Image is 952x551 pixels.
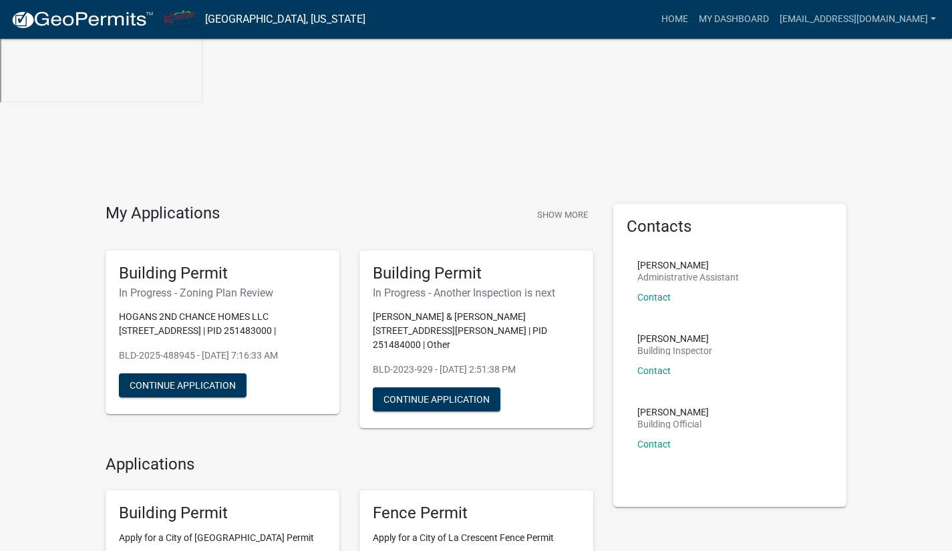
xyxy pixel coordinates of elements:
[119,287,326,299] h6: In Progress - Zoning Plan Review
[656,7,693,32] a: Home
[637,419,709,429] p: Building Official
[637,260,739,270] p: [PERSON_NAME]
[119,310,326,338] p: HOGANS 2ND CHANCE HOMES LLC [STREET_ADDRESS] | PID 251483000 |
[373,387,500,411] button: Continue Application
[119,373,247,397] button: Continue Application
[637,346,712,355] p: Building Inspector
[637,365,671,376] a: Contact
[637,334,712,343] p: [PERSON_NAME]
[373,504,580,523] h5: Fence Permit
[637,439,671,449] a: Contact
[119,264,326,283] h5: Building Permit
[373,287,580,299] h6: In Progress - Another Inspection is next
[119,349,326,363] p: BLD-2025-488945 - [DATE] 7:16:33 AM
[373,310,580,352] p: [PERSON_NAME] & [PERSON_NAME] [STREET_ADDRESS][PERSON_NAME] | PID 251484000 | Other
[119,504,326,523] h5: Building Permit
[693,7,774,32] a: My Dashboard
[774,7,941,32] a: [EMAIL_ADDRESS][DOMAIN_NAME]
[205,8,365,31] a: [GEOGRAPHIC_DATA], [US_STATE]
[119,531,326,545] p: Apply for a City of [GEOGRAPHIC_DATA] Permit
[373,531,580,545] p: Apply for a City of La Crescent Fence Permit
[164,10,194,28] img: City of La Crescent, Minnesota
[637,292,671,303] a: Contact
[637,407,709,417] p: [PERSON_NAME]
[373,264,580,283] h5: Building Permit
[627,217,834,236] h5: Contacts
[373,363,580,377] p: BLD-2023-929 - [DATE] 2:51:38 PM
[532,204,593,226] button: Show More
[637,272,739,282] p: Administrative Assistant
[106,204,220,224] h4: My Applications
[106,455,593,474] h4: Applications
